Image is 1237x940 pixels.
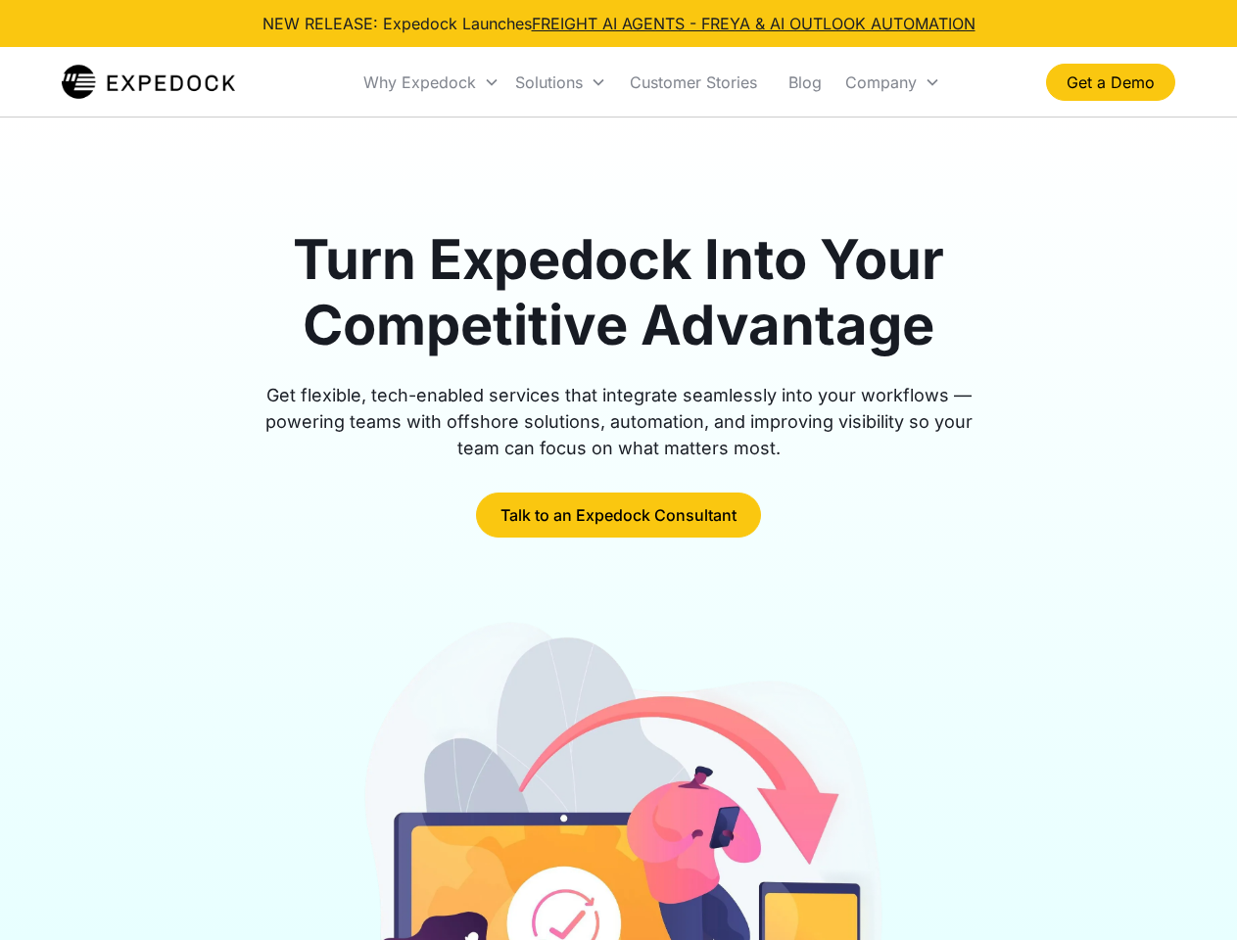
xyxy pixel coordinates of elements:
[773,49,837,116] a: Blog
[476,493,761,538] a: Talk to an Expedock Consultant
[62,63,235,102] a: home
[845,72,917,92] div: Company
[1139,846,1237,940] iframe: Chat Widget
[243,227,995,358] h1: Turn Expedock Into Your Competitive Advantage
[837,49,948,116] div: Company
[515,72,583,92] div: Solutions
[614,49,773,116] a: Customer Stories
[62,63,235,102] img: Expedock Logo
[363,72,476,92] div: Why Expedock
[532,14,975,33] a: FREIGHT AI AGENTS - FREYA & AI OUTLOOK AUTOMATION
[262,12,975,35] div: NEW RELEASE: Expedock Launches
[356,49,507,116] div: Why Expedock
[507,49,614,116] div: Solutions
[243,382,995,461] div: Get flexible, tech-enabled services that integrate seamlessly into your workflows — powering team...
[1046,64,1175,101] a: Get a Demo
